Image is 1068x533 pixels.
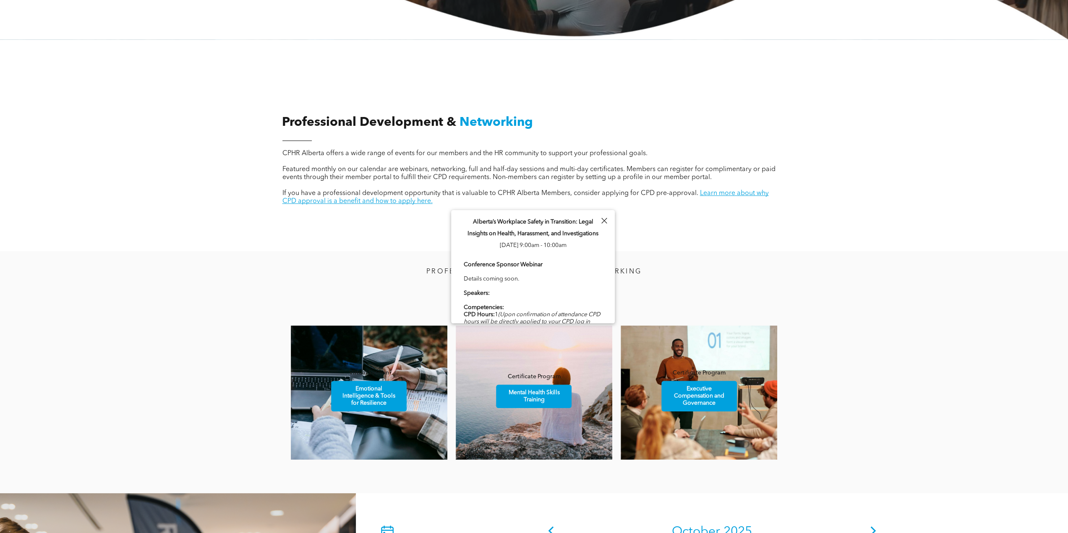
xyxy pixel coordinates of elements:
b: Conference Sponsor Webinar [464,262,543,268]
div: Details coming soon. 1 - Complimentary for Members Registration deadline: [DATE] 5:00 PM [464,260,602,355]
b: Speakers: [464,290,490,296]
span: If you have a professional development opportunity that is valuable to CPHR Alberta Members, cons... [282,190,698,197]
span: Alberta’s Workplace Safety in Transition: Legal Insights on Health, Harassment, and Investigations [467,219,598,237]
span: Mental Health Skills Training [497,385,570,408]
b: Competencies: [464,304,504,310]
span: PROFESSIONAL DEVELOPMENT AND NETWORKING [426,268,642,275]
span: Executive Compensation and Governance [663,381,736,411]
span: [DATE] 9:00am - 10:00am [500,242,567,248]
span: Networking [460,116,533,129]
span: Featured monthly on our calendar are webinars, networking, full and half-day sessions and multi-d... [282,166,776,181]
span: CPHR Alberta offers a wide range of events for our members and the HR community to support your p... [282,150,648,157]
span: Emotional Intelligence & Tools for Resilience [332,381,405,411]
b: CPD Hours: [464,312,495,317]
span: Professional Development & [282,116,456,129]
i: (Upon confirmation of attendance CPD hours will be directly applied to your CPD log in your membe... [464,312,601,332]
